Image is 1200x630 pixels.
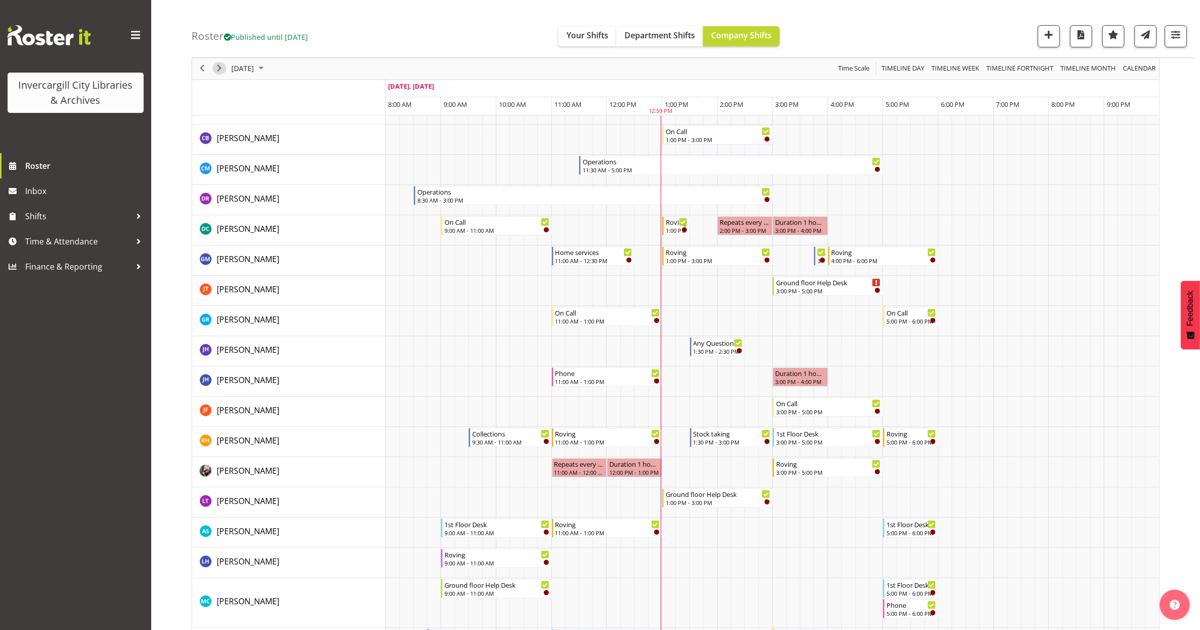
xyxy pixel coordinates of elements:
div: Cindy Mulrooney"s event - Operations Begin From Thursday, October 9, 2025 at 11:30:00 AM GMT+13:0... [579,156,883,175]
td: Jill Harpur resource [192,336,386,366]
div: Chris Broad"s event - On Call Begin From Thursday, October 9, 2025 at 1:00:00 PM GMT+13:00 Ends A... [662,125,773,145]
div: 3:00 PM - 5:00 PM [776,468,880,476]
div: 11:00 AM - 12:00 PM [554,468,605,476]
div: Jillian Hunter"s event - Phone Begin From Thursday, October 9, 2025 at 11:00:00 AM GMT+13:00 Ends... [552,367,662,387]
button: Month [1121,62,1158,75]
button: Highlight an important date within the roster. [1102,25,1124,47]
td: Kaela Harley resource [192,427,386,457]
div: Grace Roscoe-Squires"s event - On Call Begin From Thursday, October 9, 2025 at 11:00:00 AM GMT+13... [552,307,662,326]
div: 2:00 PM - 3:00 PM [720,226,770,234]
span: Timeline Fortnight [985,62,1054,75]
div: 1:00 PM - 3:00 PM [666,498,770,507]
div: Phone [555,368,660,378]
span: [PERSON_NAME] [217,495,279,507]
div: Keyu Chen"s event - Roving Begin From Thursday, October 9, 2025 at 3:00:00 PM GMT+13:00 Ends At T... [773,458,883,477]
span: [PERSON_NAME] [217,344,279,355]
button: Timeline Day [880,62,926,75]
div: Keyu Chen"s event - Repeats every thursday - Keyu Chen Begin From Thursday, October 9, 2025 at 11... [552,458,607,477]
span: Inbox [25,183,146,199]
div: Michelle Cunningham"s event - 1st Floor Desk Begin From Thursday, October 9, 2025 at 5:00:00 PM G... [883,579,938,598]
div: Donald Cunningham"s event - Duration 1 hours - Donald Cunningham Begin From Thursday, October 9, ... [773,216,828,235]
div: On Call [555,307,660,318]
div: Roving [776,459,880,469]
div: Repeats every [DATE] - [PERSON_NAME] [720,217,770,227]
div: Keyu Chen"s event - Duration 1 hours - Keyu Chen Begin From Thursday, October 9, 2025 at 12:00:00... [607,458,662,477]
div: 3:00 PM - 5:00 PM [776,408,880,416]
div: 9:30 AM - 11:00 AM [472,438,549,446]
div: Donald Cunningham"s event - Repeats every thursday - Donald Cunningham Begin From Thursday, Octob... [717,216,773,235]
img: help-xxl-2.png [1170,600,1180,610]
span: 5:00 PM [886,100,909,109]
span: 3:00 PM [775,100,799,109]
div: Kaela Harley"s event - Stock taking Begin From Thursday, October 9, 2025 at 1:30:00 PM GMT+13:00 ... [690,428,773,447]
div: 5:00 PM - 6:00 PM [887,609,936,617]
div: 12:59 PM [649,107,673,116]
div: Ground floor Help Desk [666,489,770,499]
span: Shifts [25,209,131,224]
div: Gabriel McKay Smith"s event - Home services Begin From Thursday, October 9, 2025 at 11:00:00 AM G... [552,246,635,266]
div: Home services [555,247,632,257]
div: Lyndsay Tautari"s event - Ground floor Help Desk Begin From Thursday, October 9, 2025 at 1:00:00 ... [662,488,773,508]
span: 12:00 PM [609,100,637,109]
div: Mandy Stenton"s event - 1st Floor Desk Begin From Thursday, October 9, 2025 at 5:00:00 PM GMT+13:... [883,519,938,538]
span: [DATE], [DATE] [388,82,434,91]
div: 11:00 AM - 1:00 PM [555,377,660,386]
td: Michelle Cunningham resource [192,578,386,628]
td: Jillian Hunter resource [192,366,386,397]
a: [PERSON_NAME] [217,253,279,265]
span: [DATE] [230,62,255,75]
button: Timeline Month [1059,62,1118,75]
div: 1:30 PM - 2:30 PM [693,347,743,355]
div: 1st Floor Desk [776,428,880,438]
div: previous period [194,58,211,79]
span: [PERSON_NAME] [217,405,279,416]
div: On Call [776,398,880,408]
span: Timeline Week [930,62,980,75]
div: 9:00 AM - 11:00 AM [445,529,549,537]
span: [PERSON_NAME] [217,133,279,144]
button: Add a new shift [1038,25,1060,47]
a: [PERSON_NAME] [217,404,279,416]
span: Timeline Month [1059,62,1117,75]
div: Mandy Stenton"s event - Roving Begin From Thursday, October 9, 2025 at 11:00:00 AM GMT+13:00 Ends... [552,519,662,538]
div: Donald Cunningham"s event - Roving Begin From Thursday, October 9, 2025 at 1:00:00 PM GMT+13:00 E... [662,216,690,235]
div: Roving [666,217,687,227]
td: Grace Roscoe-Squires resource [192,306,386,336]
a: [PERSON_NAME] [217,344,279,356]
a: [PERSON_NAME] [217,465,279,477]
div: 5:00 PM - 6:00 PM [887,317,936,325]
div: Invercargill City Libraries & Archives [18,78,134,108]
span: Feedback [1186,291,1195,326]
a: [PERSON_NAME] [217,555,279,568]
div: Mandy Stenton"s event - 1st Floor Desk Begin From Thursday, October 9, 2025 at 9:00:00 AM GMT+13:... [441,519,551,538]
div: 1:00 PM - 3:00 PM [666,136,770,144]
span: Timeline Day [880,62,925,75]
span: Roster [25,158,146,173]
button: Fortnight [985,62,1055,75]
div: 3:00 PM - 4:00 PM [775,377,826,386]
div: Glen Tomlinson"s event - Ground floor Help Desk Begin From Thursday, October 9, 2025 at 3:00:00 P... [773,277,883,296]
span: 8:00 AM [388,100,412,109]
div: Kaela Harley"s event - Collections Begin From Thursday, October 9, 2025 at 9:30:00 AM GMT+13:00 E... [469,428,551,447]
div: Operations [417,186,770,197]
div: Debra Robinson"s event - Operations Begin From Thursday, October 9, 2025 at 8:30:00 AM GMT+13:00 ... [414,186,773,205]
td: Cindy Mulrooney resource [192,155,386,185]
td: Keyu Chen resource [192,457,386,487]
span: 1:00 PM [665,100,688,109]
a: [PERSON_NAME] [217,283,279,295]
a: [PERSON_NAME] [217,595,279,607]
button: October 2025 [230,62,268,75]
div: 11:00 AM - 12:30 PM [555,257,632,265]
td: Glen Tomlinson resource [192,276,386,306]
span: Time & Attendance [25,234,131,249]
button: Next [213,62,226,75]
span: [PERSON_NAME] [217,314,279,325]
td: Debra Robinson resource [192,185,386,215]
div: On Call [445,217,549,227]
div: Michelle Cunningham"s event - Phone Begin From Thursday, October 9, 2025 at 5:00:00 PM GMT+13:00 ... [883,599,938,618]
div: Roving [832,247,936,257]
div: 11:30 AM - 5:00 PM [583,166,880,174]
td: Chris Broad resource [192,124,386,155]
td: Gabriel McKay Smith resource [192,245,386,276]
span: [PERSON_NAME] [217,163,279,174]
